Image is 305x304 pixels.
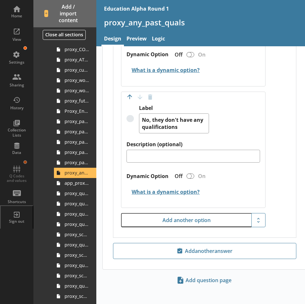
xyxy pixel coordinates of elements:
a: proxy_scot_quals_level_4_5 [54,271,96,281]
button: Addanotheranswer [113,243,296,259]
a: proxy_current_study_for_qual [54,65,96,75]
a: Design [101,32,124,46]
span: proxy_past_apprenticeship_level [65,149,89,155]
a: proxy_ATTEND [54,55,96,65]
div: Sharing [5,83,28,88]
div: On [196,51,211,58]
span: proxy_quals_level_4_5 [65,262,89,268]
span: proxy_work_related_education_3m [65,77,89,83]
span: app_proxy_any_past_quals [65,180,89,186]
a: proxy_qual_country [54,188,96,199]
div: Home [5,13,28,19]
span: proxy_past_apprenticeships [65,118,89,124]
span: proxy_scot_quals_level_4_5_other [65,293,89,299]
div: Education Alpha Round 1 [104,5,169,12]
a: proxy_past_apprenticeship_level_scot [54,157,96,168]
span: Add / import content [44,4,86,23]
span: proxy_qual_level [65,201,89,207]
a: proxy_quals_level_4_5_other [54,281,96,291]
span: Add question page [175,275,234,285]
span: Proxy_Enrol_Check [65,108,89,114]
a: Preview [124,32,149,46]
span: proxy_past_apprenticeship_start [65,129,89,135]
span: proxy_scot_quals_level_6plus [65,231,89,237]
span: proxy_quals_level_6plus [65,221,89,227]
a: proxy_COURSE [54,44,96,55]
span: proxy_past_apprenticeship_level_scot [65,159,89,165]
span: proxy_scot_quals_level_6plus_other [65,252,89,258]
div: On [196,173,211,180]
button: Add question page [175,275,234,286]
a: proxy_scot_quals_level_4_5_other [54,291,96,301]
span: proxy_scot_quals_level_4_5 [65,273,89,279]
a: proxy_qual_level_scot [54,209,96,219]
label: Label [139,105,209,112]
a: proxy_qual_level [54,199,96,209]
span: proxy_work_related_education_4weeks [65,87,89,94]
div: Sign out [5,219,28,224]
div: Off [170,51,185,58]
button: Close all sections [43,30,86,40]
span: proxy_COURSE [65,46,89,52]
span: proxy_current_study_for_qual [65,67,89,73]
a: Logic [149,32,168,46]
span: proxy_ATTEND [65,57,89,63]
span: proxy_quals_level_4_5_other [65,283,89,289]
div: Shortcuts [5,199,28,204]
span: proxy_past_apprenticeship_country [65,139,89,145]
button: What is a dynamic option? [126,65,201,76]
a: app_proxy_any_past_quals [54,178,96,188]
span: proxy_qual_country [65,190,89,196]
label: Description (optional) [126,141,260,148]
div: Data [5,150,28,155]
label: Dynamic Option [126,51,169,58]
div: Settings [5,60,28,65]
a: proxy_any_past_quals [54,168,96,178]
a: proxy_scot_quals_level_6plus [54,229,96,240]
div: Collection Lists [5,128,28,138]
span: proxy_future_work_related_education_3months [65,98,89,104]
a: Proxy_Enrol_Check [54,106,96,116]
a: proxy_work_related_education_4weeks [54,85,96,96]
button: Move option up [125,92,135,102]
textarea: No, they don't have any qualifications [139,113,209,133]
a: proxy_quals_level_6plus_other [54,240,96,250]
a: proxy_past_apprenticeship_level [54,147,96,157]
a: proxy_scot_quals_level_6plus_other [54,250,96,260]
a: proxy_past_apprenticeships [54,116,96,127]
span: Add another answer [116,246,293,256]
div: Off [170,173,185,180]
a: proxy_past_apprenticeship_country [54,137,96,147]
a: proxy_future_work_related_education_3months [54,96,96,106]
a: proxy_quals_level_4_5 [54,260,96,271]
span: proxy_qual_level_scot [65,211,89,217]
button: Add another option [121,213,251,227]
a: proxy_work_related_education_3m [54,75,96,85]
a: proxy_quals_level_6plus [54,219,96,229]
span: proxy_quals_level_6plus_other [65,242,89,248]
a: proxy_past_apprenticeship_start [54,127,96,137]
div: View [5,37,28,42]
div: History [5,105,28,111]
span: proxy_any_past_quals [65,170,89,176]
button: What is a dynamic option? [126,186,201,197]
label: Dynamic Option [126,173,169,180]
